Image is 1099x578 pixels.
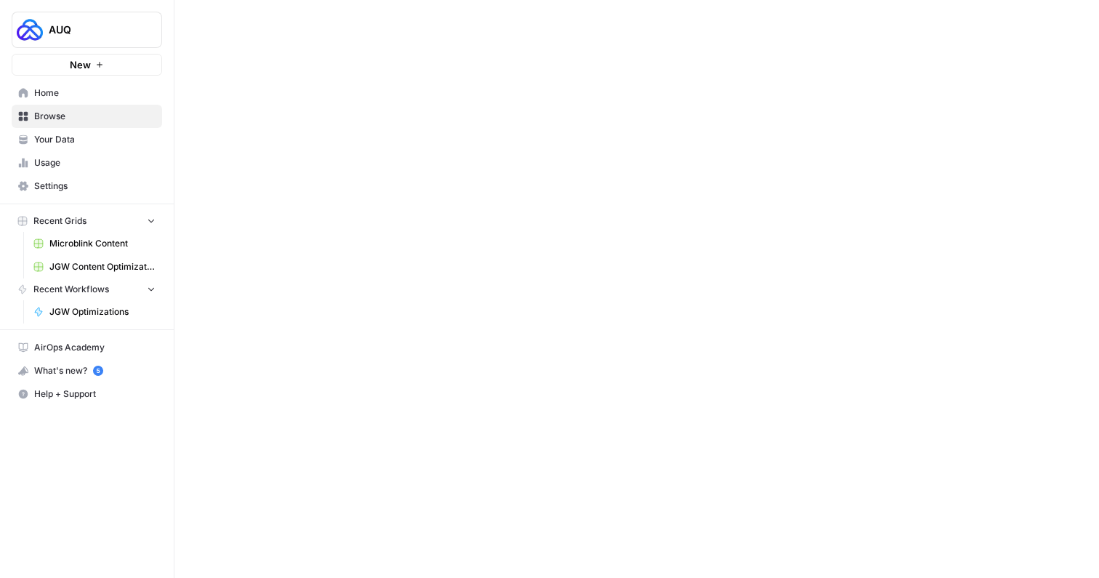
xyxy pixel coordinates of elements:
span: Your Data [34,133,156,146]
a: AirOps Academy [12,336,162,359]
span: Home [34,87,156,100]
span: JGW Content Optimization [49,260,156,273]
span: Settings [34,180,156,193]
span: Usage [34,156,156,169]
button: What's new? 5 [12,359,162,382]
text: 5 [96,367,100,374]
button: New [12,54,162,76]
div: What's new? [12,360,161,382]
a: JGW Optimizations [27,300,162,324]
button: Recent Workflows [12,278,162,300]
a: Usage [12,151,162,174]
span: Help + Support [34,388,156,401]
span: AUQ [49,23,137,37]
button: Help + Support [12,382,162,406]
a: Home [12,81,162,105]
span: Browse [34,110,156,123]
span: Microblink Content [49,237,156,250]
a: Microblink Content [27,232,162,255]
a: Settings [12,174,162,198]
span: New [70,57,91,72]
span: AirOps Academy [34,341,156,354]
button: Workspace: AUQ [12,12,162,48]
a: 5 [93,366,103,376]
img: AUQ Logo [17,17,43,43]
span: Recent Workflows [33,283,109,296]
button: Recent Grids [12,210,162,232]
a: JGW Content Optimization [27,255,162,278]
span: JGW Optimizations [49,305,156,318]
span: Recent Grids [33,214,86,228]
a: Browse [12,105,162,128]
a: Your Data [12,128,162,151]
